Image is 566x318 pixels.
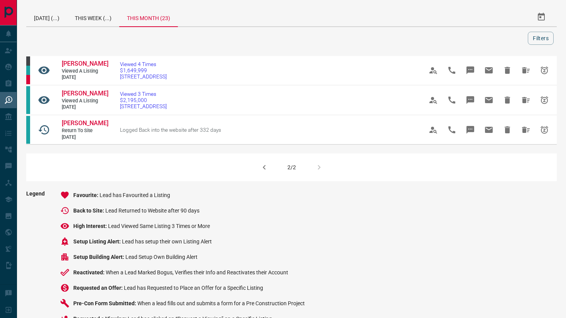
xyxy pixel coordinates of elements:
[62,98,108,104] span: Viewed a Listing
[73,192,100,198] span: Favourite
[517,61,535,80] span: Hide All from Karen Chong
[73,254,125,260] span: Setup Building Alert
[108,223,210,229] span: Lead Viewed Same Listing 3 Times or More
[62,119,108,127] span: [PERSON_NAME]
[124,285,263,291] span: Lead has Requested to Place an Offer for a Specific Listing
[480,121,498,139] span: Email
[105,207,199,214] span: Lead Returned to Website after 90 days
[287,164,296,170] div: 2/2
[62,134,108,141] span: [DATE]
[26,56,30,66] div: mrloft.ca
[120,67,167,73] span: $1,649,999
[424,91,443,109] span: View Profile
[73,285,124,291] span: Requested an Offer
[120,61,167,67] span: Viewed 4 Times
[26,116,30,144] div: condos.ca
[62,60,108,67] span: [PERSON_NAME]
[62,68,108,75] span: Viewed a Listing
[517,121,535,139] span: Hide All from Stephen Wong
[535,61,554,80] span: Snooze
[62,90,108,97] span: [PERSON_NAME]
[498,61,517,80] span: Hide
[528,32,554,45] button: Filters
[461,121,480,139] span: Message
[424,121,443,139] span: View Profile
[26,66,30,75] div: condos.ca
[480,91,498,109] span: Email
[120,127,221,133] span: Logged Back into the website after 332 days
[73,207,105,214] span: Back to Site
[480,61,498,80] span: Email
[62,128,108,134] span: Return to Site
[461,91,480,109] span: Message
[498,121,517,139] span: Hide
[120,103,167,109] span: [STREET_ADDRESS]
[443,61,461,80] span: Call
[125,254,198,260] span: Lead Setup Own Building Alert
[62,119,108,128] a: [PERSON_NAME]
[62,74,108,81] span: [DATE]
[498,91,517,109] span: Hide
[26,75,30,84] div: property.ca
[67,8,119,26] div: This Week (...)
[120,91,167,109] a: Viewed 3 Times$2,195,000[STREET_ADDRESS]
[120,91,167,97] span: Viewed 3 Times
[120,61,167,80] a: Viewed 4 Times$1,649,999[STREET_ADDRESS]
[100,192,170,198] span: Lead has Favourited a Listing
[73,223,108,229] span: High Interest
[443,121,461,139] span: Call
[461,61,480,80] span: Message
[26,86,30,114] div: condos.ca
[120,73,167,80] span: [STREET_ADDRESS]
[517,91,535,109] span: Hide All from Debbie Willis
[62,60,108,68] a: [PERSON_NAME]
[62,104,108,111] span: [DATE]
[122,238,212,245] span: Lead has setup their own Listing Alert
[137,300,305,306] span: When a lead fills out and submits a form for a Pre Construction Project
[535,91,554,109] span: Snooze
[424,61,443,80] span: View Profile
[119,8,178,27] div: This Month (23)
[535,121,554,139] span: Snooze
[26,8,67,26] div: [DATE] (...)
[106,269,288,275] span: When a Lead Marked Bogus, Verifies their Info and Reactivates their Account
[532,8,551,26] button: Select Date Range
[73,300,137,306] span: Pre-Con Form Submitted
[443,91,461,109] span: Call
[73,238,122,245] span: Setup Listing Alert
[62,90,108,98] a: [PERSON_NAME]
[120,97,167,103] span: $2,195,000
[73,269,106,275] span: Reactivated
